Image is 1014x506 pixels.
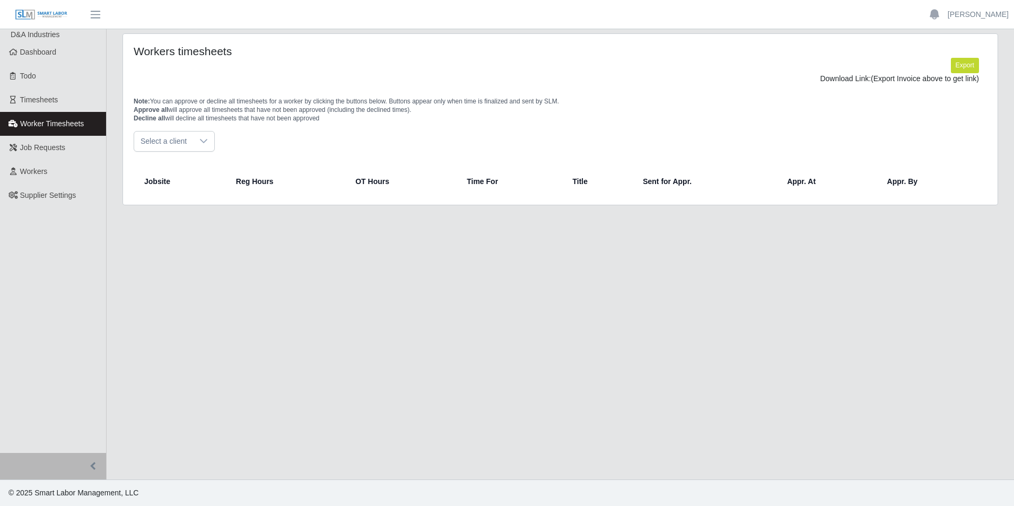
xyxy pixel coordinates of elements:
[138,169,228,194] th: Jobsite
[142,73,979,84] div: Download Link:
[779,169,878,194] th: Appr. At
[228,169,347,194] th: Reg Hours
[134,45,480,58] h4: Workers timesheets
[8,488,138,497] span: © 2025 Smart Labor Management, LLC
[564,169,634,194] th: Title
[134,132,193,151] span: Select a client
[20,191,76,199] span: Supplier Settings
[951,58,979,73] button: Export
[134,106,168,114] span: Approve all
[20,72,36,80] span: Todo
[347,169,458,194] th: OT Hours
[879,169,983,194] th: Appr. By
[634,169,779,194] th: Sent for Appr.
[20,119,84,128] span: Worker Timesheets
[11,30,60,39] span: D&A Industries
[948,9,1009,20] a: [PERSON_NAME]
[134,98,150,105] span: Note:
[871,74,979,83] span: (Export Invoice above to get link)
[20,48,57,56] span: Dashboard
[20,143,66,152] span: Job Requests
[134,115,165,122] span: Decline all
[15,9,68,21] img: SLM Logo
[458,169,564,194] th: Time For
[20,95,58,104] span: Timesheets
[134,97,987,123] p: You can approve or decline all timesheets for a worker by clicking the buttons below. Buttons app...
[20,167,48,176] span: Workers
